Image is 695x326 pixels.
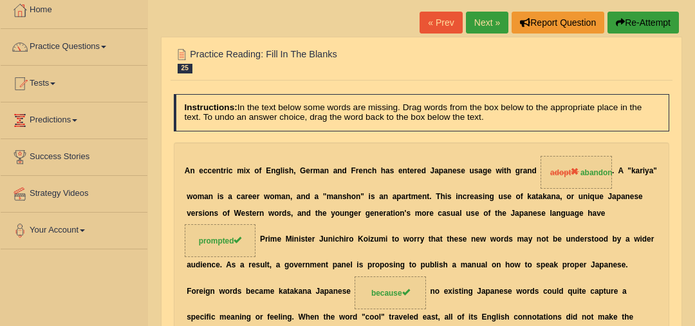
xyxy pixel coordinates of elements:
b: a [636,166,640,175]
b: s [537,209,542,218]
b: u [469,166,474,175]
b: n [448,166,452,175]
b: c [438,209,442,218]
b: J [319,235,324,244]
b: " [653,166,657,175]
b: h [440,192,445,201]
b: s [286,209,291,218]
b: g [561,209,566,218]
b: h [588,209,592,218]
b: J [510,209,515,218]
b: e [308,235,312,244]
b: e [370,209,375,218]
b: k [527,192,532,201]
b: n [216,166,221,175]
b: n [375,209,379,218]
b: m [270,235,277,244]
b: , [560,192,562,201]
b: t [391,209,393,218]
b: n [301,192,305,201]
b: o [205,209,209,218]
b: n [363,166,367,175]
b: h [497,209,502,218]
a: Practice Questions [1,29,147,61]
b: E [266,166,271,175]
b: r [310,166,313,175]
b: A [618,166,623,175]
b: c [335,235,339,244]
b: r [414,166,417,175]
b: t [221,166,223,175]
b: a [385,166,390,175]
b: i [588,192,589,201]
b: e [487,166,492,175]
b: t [409,192,411,201]
b: e [354,209,358,218]
b: a [386,209,391,218]
b: g [483,166,487,175]
b: s [198,209,203,218]
b: , [293,166,295,175]
b: r [223,166,227,175]
b: u [498,192,503,201]
b: o [516,192,521,201]
b: Instructions: [184,102,237,112]
b: i [299,235,301,244]
b: i [283,166,284,175]
b: h [339,235,344,244]
b: a [393,192,397,201]
b: o [223,209,227,218]
b: r [384,209,387,218]
b: n [400,209,404,218]
b: i [643,166,645,175]
b: e [502,209,506,218]
b: i [393,209,395,218]
b: c [228,166,233,175]
b: v [597,209,601,218]
b: t [427,192,429,201]
span: adopt [550,168,579,177]
b: r [245,192,248,201]
b: q [590,192,595,201]
b: a [515,209,519,218]
b: p [396,192,401,201]
b: f [521,192,523,201]
b: n [458,192,463,201]
b: a [532,192,536,201]
b: A [185,166,190,175]
span: Drop target [541,156,612,189]
b: e [470,192,474,201]
b: u [324,235,328,244]
b: i [483,192,485,201]
b: n [551,192,555,201]
b: e [461,166,465,175]
a: Success Stories [1,139,147,171]
b: w [268,209,274,218]
b: e [252,192,257,201]
b: f [259,166,262,175]
b: m [411,192,418,201]
b: a [547,192,551,201]
b: i [344,235,346,244]
b: c [208,166,212,175]
b: a [478,166,483,175]
b: P [260,235,265,244]
b: m [415,209,422,218]
b: d [342,166,347,175]
b: a [556,192,561,201]
b: w [496,166,501,175]
b: x [246,166,250,175]
b: d [532,166,537,175]
b: s [470,209,475,218]
b: a [281,192,286,201]
b: a [333,192,338,201]
b: p [519,209,524,218]
b: m [326,192,333,201]
b: n [328,235,333,244]
a: Your Account [1,213,147,245]
b: t [495,209,497,218]
b: g [275,166,280,175]
b: , [291,209,293,218]
b: a [320,166,324,175]
b: t [536,192,539,201]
